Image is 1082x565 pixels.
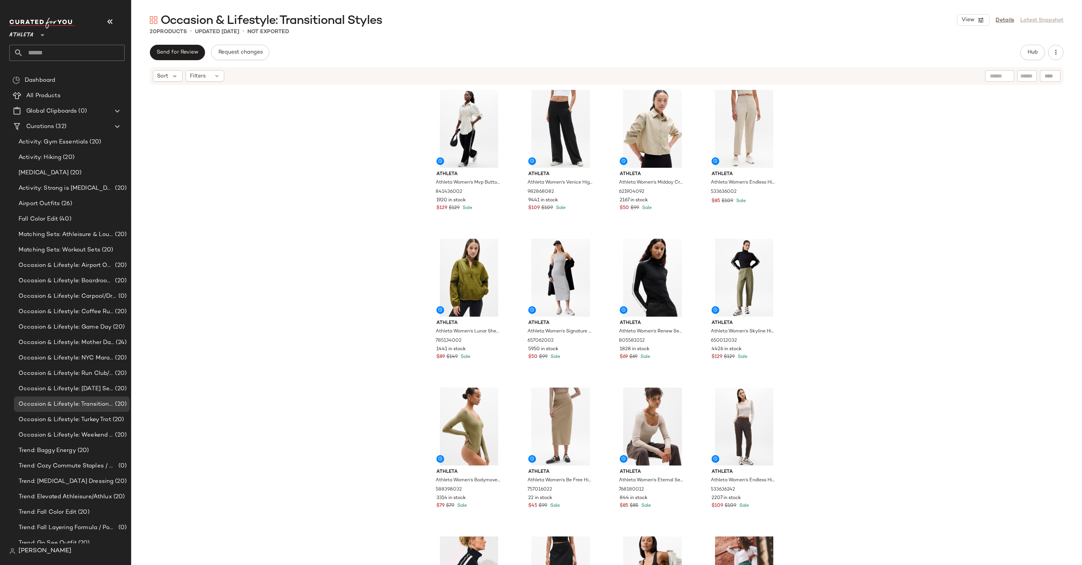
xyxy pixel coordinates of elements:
[19,400,113,409] span: Occasion & Lifestyle: Transitional Styles
[19,184,113,193] span: Activity: Strong is [MEDICAL_DATA]
[247,28,289,36] p: Not Exported
[9,18,75,29] img: cfy_white_logo.C9jOOHJF.svg
[619,486,644,493] span: 768180012
[436,189,462,196] span: 841436002
[711,189,737,196] span: 533636002
[113,261,127,270] span: (20)
[724,354,735,361] span: $129
[19,546,71,556] span: [PERSON_NAME]
[539,503,547,509] span: $99
[19,415,111,424] span: Occasion & Lifestyle: Turkey Trot
[619,328,684,335] span: Athleta Women's Renew Seamless Mock Neck Top Black/White Size XXS
[218,49,262,56] span: Request changes
[61,153,74,162] span: (20)
[459,354,470,359] span: Sale
[19,431,113,440] span: Occasion & Lifestyle: Weekend Wellness Getaway
[620,503,628,509] span: $85
[620,354,628,361] span: $69
[528,346,558,353] span: 5950 in stock
[436,328,501,335] span: Athleta Women's Lunar Sheen Popover Picoline Olive Size XXS
[620,469,685,476] span: Athleta
[527,328,593,335] span: Athleta Women's Signature Rib Maxi Dress [PERSON_NAME] Size XXS
[619,337,645,344] span: 805581012
[117,292,127,301] span: (0)
[19,292,117,301] span: Occasion & Lifestyle: Carpool/Drop Off Looks/Mom Moves
[528,503,537,509] span: $45
[527,477,593,484] span: Athleta Women's Be Free High Rise Maxi Skirt Brownstone Beige Size XXS
[430,239,508,317] img: cn59965675.jpg
[446,354,458,361] span: $149
[436,337,462,344] span: 785134002
[456,503,467,508] span: Sale
[430,388,508,465] img: cn60363544.jpg
[712,354,722,361] span: $129
[112,492,125,501] span: (20)
[60,199,72,208] span: (26)
[113,277,127,285] span: (20)
[150,45,205,60] button: Send for Review
[114,338,127,347] span: (24)
[620,495,648,502] span: 844 in stock
[19,246,100,255] span: Matching Sets: Workout Sets
[436,503,445,509] span: $79
[528,320,593,327] span: Athleta
[619,189,644,196] span: 621904092
[113,477,127,486] span: (20)
[436,477,501,484] span: Athleta Women's Bodymove Plunge Long Sleeve Bodysuit Olive Branch Tall Size M
[614,90,691,168] img: cn58549384.jpg
[619,179,684,186] span: Athleta Women's Midday Cropped Poplin Shirt Ecru Size XXS
[25,76,55,85] span: Dashboard
[19,446,76,455] span: Trend: Baggy Energy
[436,205,447,212] span: $129
[19,477,113,486] span: Trend: [MEDICAL_DATA] Dressing
[528,354,538,361] span: $50
[150,16,157,24] img: svg%3e
[26,122,54,131] span: Curations
[620,197,648,204] span: 2167 in stock
[19,539,77,548] span: Trend: Go See Outfit
[528,197,558,204] span: 9441 in stock
[522,388,600,465] img: cn59146224.jpg
[630,503,638,509] span: $85
[436,354,445,361] span: $89
[113,230,127,239] span: (20)
[111,415,124,424] span: (20)
[19,307,113,316] span: Occasion & Lifestyle: Coffee Run
[641,206,652,211] span: Sale
[161,13,382,29] span: Occasion & Lifestyle: Transitional Styles
[614,239,691,317] img: cn60472657.jpg
[1027,49,1038,56] span: Hub
[26,107,77,116] span: Global Clipboards
[539,354,548,361] span: $99
[735,199,746,204] span: Sale
[150,28,187,36] div: Products
[113,385,127,393] span: (20)
[528,495,552,502] span: 22 in stock
[738,503,749,508] span: Sale
[76,446,89,455] span: (20)
[156,49,198,56] span: Send for Review
[436,495,466,502] span: 3314 in stock
[190,27,192,36] span: •
[527,189,554,196] span: 982868082
[705,239,783,317] img: cn59307024.jpg
[712,469,777,476] span: Athleta
[242,27,244,36] span: •
[113,184,127,193] span: (20)
[449,205,460,212] span: $129
[19,323,112,332] span: Occasion & Lifestyle: Game Day
[736,354,747,359] span: Sale
[19,230,113,239] span: Matching Sets: Athleisure & Lounge Sets
[19,508,76,517] span: Trend: Fall Color Edit
[522,90,600,168] img: cn59372094.jpg
[614,388,691,465] img: cn60294459.jpg
[711,486,735,493] span: 533636242
[957,14,989,26] button: View
[113,307,127,316] span: (20)
[195,28,239,36] p: updated [DATE]
[620,320,685,327] span: Athleta
[19,338,114,347] span: Occasion & Lifestyle: Mother Daughter Moves
[996,16,1014,24] a: Details
[26,91,61,100] span: All Products
[631,205,639,212] span: $99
